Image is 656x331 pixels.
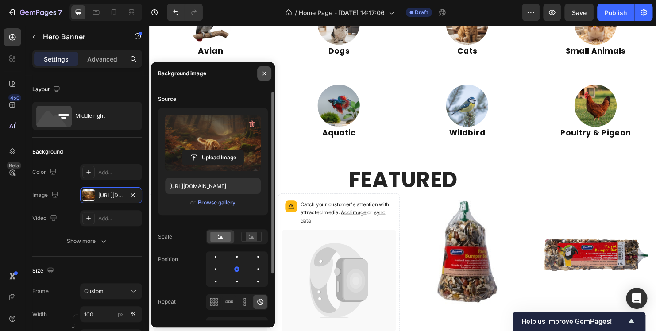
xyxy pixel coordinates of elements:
p: 7 [58,7,62,18]
div: Open Intercom Messenger [626,288,647,309]
div: Add... [98,215,140,223]
div: Middle right [75,106,129,126]
span: or [23,193,112,209]
h2: Wildbird [269,107,397,120]
div: Layout [32,84,62,96]
img: gempages_585615333780357815-ce6703e4-92f6-4b86-a08e-914544ef4990.jpg [311,63,355,107]
div: Repeat [158,298,176,306]
button: Upload Image [182,150,244,165]
span: Add image [66,193,93,200]
div: [URL][DOMAIN_NAME] [98,192,124,200]
h2: Small Animals [404,21,531,34]
span: sync data [158,193,247,209]
img: gempages_585615333780357815-1ec85d1b-a888-4a5c-8a28-d9a733e054a2.jpg [445,63,490,107]
button: Custom [80,283,142,299]
button: Save [564,4,594,21]
img: gempages_585615333780357815-3f9db103-ece8-47f1-8cc4-b28a9d31f5e0.jpg [42,63,86,107]
div: Browse gallery [198,199,235,207]
span: sync data [23,193,112,209]
label: Width [32,310,47,318]
div: px [118,310,124,318]
div: Color [32,166,58,178]
div: Background [32,148,63,156]
p: Catch your customer's attention with attracted media. [158,185,255,210]
input: https://example.com/image.jpg [165,178,261,194]
div: Video [32,212,59,224]
div: Add... [98,169,140,177]
img: gempages_585615333780357815-3316474d-e9f7-4d82-a91b-f306df45749f.jpg [176,63,220,107]
iframe: Design area [149,25,656,331]
span: Add image [201,193,227,200]
button: Show survey - Help us improve GemPages! [521,316,637,327]
div: Beta [7,162,21,169]
div: Source [158,95,176,103]
p: Settings [44,54,69,64]
span: Draft [415,8,428,16]
strong: Poultry & Pigeon [431,108,505,119]
span: FEATURED [208,146,323,178]
div: Publish [605,8,627,17]
button: Show more [32,233,142,249]
span: Home Page - [DATE] 14:17:06 [299,8,385,17]
h2: Aquatic [135,107,262,120]
div: Undo/Redo [167,4,203,21]
button: px [128,309,139,319]
a: Johnson's Parrot Bumper Bell [269,177,397,304]
button: Browse gallery [197,198,236,207]
p: Hero Banner [43,31,118,42]
div: % [131,310,136,318]
label: Frame [32,287,49,295]
span: Save [572,9,587,16]
p: Catch your customer's attention with attracted media. [23,185,120,210]
div: Background image [158,69,206,77]
span: / [295,8,297,17]
div: Position [158,255,178,263]
p: Advanced [87,54,117,64]
span: or [190,197,196,208]
button: Publish [597,4,634,21]
div: Show more [67,237,108,246]
div: 450 [8,94,21,101]
button: 7 [4,4,66,21]
div: Scale [158,233,172,241]
input: px% [80,306,142,322]
span: Custom [84,287,104,295]
a: Johnson Parrot Bumper Bar -175g [404,177,531,304]
span: or [158,193,247,209]
div: Size [32,265,56,277]
button: % [116,309,126,319]
div: Image [32,189,60,201]
span: Help us improve GemPages! [521,317,626,326]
